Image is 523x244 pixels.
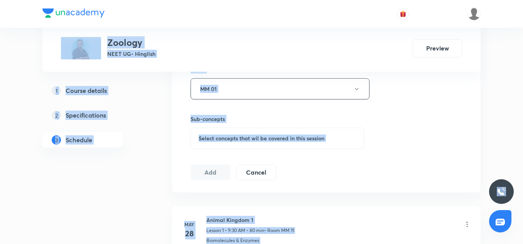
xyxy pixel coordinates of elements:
span: Select concepts that wil be covered in this session [199,135,324,141]
a: 2Specifications [42,108,147,123]
button: avatar [397,8,409,20]
p: 3 [52,135,61,145]
h5: Course details [66,86,107,95]
h6: Sub-concepts [191,115,364,123]
p: • Room MM 11 [264,227,294,234]
p: 1 [52,86,61,95]
h3: Zoology [107,37,155,48]
button: MM 01 [191,78,369,99]
img: A5BF90D4-CDA9-4433-94C0-0F9BE2B55E39_plus.png [61,37,101,59]
h6: May [182,221,197,228]
img: avatar [400,10,407,17]
h5: Specifications [66,111,106,120]
h4: 28 [182,228,197,239]
h5: Schedule [66,135,92,145]
img: Anshumaan Gangrade [467,7,481,20]
button: Preview [413,39,462,57]
p: NEET UG • Hinglish [107,50,155,58]
a: 1Course details [42,83,147,98]
img: Company Logo [42,8,105,18]
h6: Animal Kingdom 1 [206,216,294,224]
p: Biomolecules & Enzymes [206,237,259,244]
button: Cancel [236,165,276,180]
a: Company Logo [42,8,105,20]
button: Add [191,165,230,180]
p: Lesson 1 • 9:30 AM • 80 min [206,227,264,234]
p: 2 [52,111,61,120]
img: ttu [497,187,506,196]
